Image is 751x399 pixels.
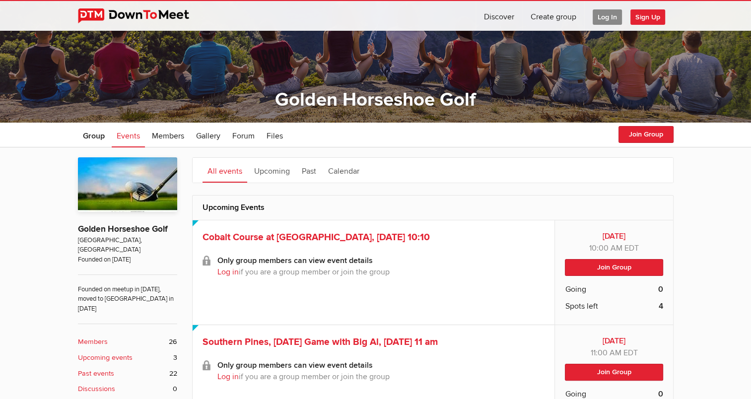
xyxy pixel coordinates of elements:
a: Log in [217,267,239,277]
a: Golden Horseshoe Golf [275,88,476,111]
b: Discussions [78,384,115,395]
span: 0 [173,384,177,395]
a: Discussions 0 [78,384,177,395]
span: [GEOGRAPHIC_DATA], [GEOGRAPHIC_DATA] [78,236,177,255]
img: DownToMeet [78,8,205,23]
span: America/Toronto [624,243,639,253]
span: America/Toronto [623,348,637,358]
a: Calendar [323,158,364,183]
span: 10:00 AM [589,243,622,253]
span: Files [267,131,283,141]
b: 0 [658,283,663,295]
h2: Upcoming Events [203,196,663,219]
b: Only group members can view event details [217,255,373,266]
span: Group [83,131,105,141]
a: Members [147,123,189,147]
a: Group [78,123,110,147]
a: Members 26 [78,336,177,347]
span: 11:00 AM [590,348,621,358]
p: if you are a group member or join the group [217,266,545,277]
a: Log In [585,1,630,31]
a: Files [262,123,288,147]
a: Upcoming [249,158,295,183]
a: All events [203,158,247,183]
a: Past events 22 [78,368,177,379]
b: Upcoming events [78,352,133,363]
a: Golden Horseshoe Golf [78,224,168,234]
span: Forum [232,131,255,141]
button: Join Group [565,364,663,381]
b: [DATE] [565,335,663,347]
a: Create group [523,1,584,31]
b: [DATE] [565,230,663,242]
a: Gallery [191,123,225,147]
a: Past [297,158,321,183]
a: Events [112,123,145,147]
a: Log in [217,372,239,382]
span: Founded on meetup in [DATE], moved to [GEOGRAPHIC_DATA] in [DATE] [78,274,177,314]
b: Past events [78,368,114,379]
b: Only group members can view event details [217,360,373,371]
a: Discover [476,1,522,31]
button: Join Group [565,259,663,276]
a: Forum [227,123,260,147]
span: 3 [173,352,177,363]
span: Events [117,131,140,141]
span: Sign Up [630,9,665,25]
img: Golden Horseshoe Golf [78,157,177,212]
b: 4 [659,300,663,312]
a: Sign Up [630,1,673,31]
a: Cobalt Course at [GEOGRAPHIC_DATA], [DATE] 10:10 [203,231,430,243]
span: Going [565,283,586,295]
button: Join Group [618,126,674,143]
a: Upcoming events 3 [78,352,177,363]
span: 22 [169,368,177,379]
span: Members [152,131,184,141]
span: Founded on [DATE] [78,255,177,265]
a: Southern Pines, [DATE] Game with Big Al, [DATE] 11 am [203,336,438,348]
span: 26 [169,336,177,347]
span: Log In [593,9,622,25]
span: Spots left [565,300,598,312]
p: if you are a group member or join the group [217,371,545,382]
b: Members [78,336,108,347]
span: Gallery [196,131,220,141]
